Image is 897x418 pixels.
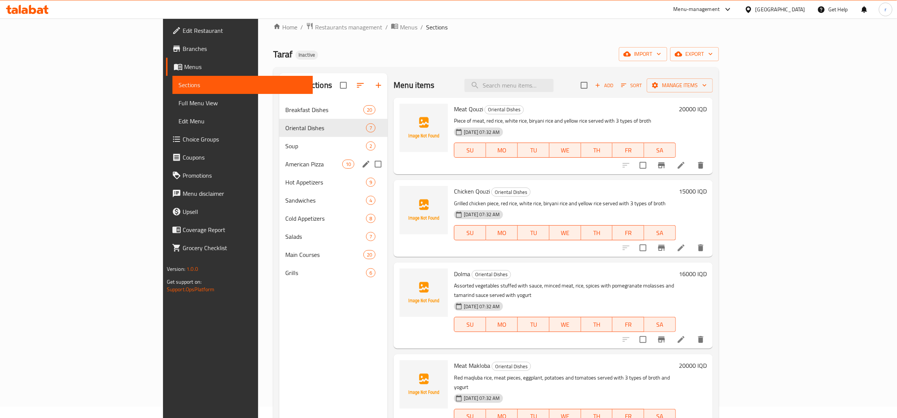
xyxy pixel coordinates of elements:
[166,239,313,257] a: Grocery Checklist
[584,319,610,330] span: TH
[616,80,647,91] span: Sort items
[166,221,313,239] a: Coverage Report
[366,143,375,150] span: 2
[489,319,515,330] span: MO
[366,123,375,132] div: items
[576,77,592,93] span: Select section
[644,143,676,158] button: SA
[615,145,641,156] span: FR
[400,186,448,234] img: Chicken Qouzi
[486,317,518,332] button: MO
[183,207,307,216] span: Upsell
[647,227,673,238] span: SA
[679,269,707,279] h6: 16000 IQD
[166,203,313,221] a: Upsell
[454,268,470,280] span: Dolma
[364,251,375,258] span: 20
[612,143,644,158] button: FR
[615,319,641,330] span: FR
[360,158,372,170] button: edit
[549,317,581,332] button: WE
[183,189,307,198] span: Menu disclaimer
[552,227,578,238] span: WE
[647,319,673,330] span: SA
[285,160,342,169] div: American Pizza
[279,101,388,119] div: Breakfast Dishes20
[676,49,713,59] span: export
[755,5,805,14] div: [GEOGRAPHIC_DATA]
[426,23,448,32] span: Sections
[285,196,366,205] div: Sandwiches
[492,188,530,197] span: Oriental Dishes
[885,5,886,14] span: r
[621,81,642,90] span: Sort
[461,129,503,136] span: [DATE] 07:32 AM
[625,49,661,59] span: import
[167,277,202,287] span: Get support on:
[285,141,366,151] span: Soup
[166,58,313,76] a: Menus
[285,232,366,241] span: Salads
[279,191,388,209] div: Sandwiches4
[552,319,578,330] span: WE
[279,264,388,282] div: Grills6
[172,76,313,94] a: Sections
[592,80,616,91] button: Add
[635,332,651,347] span: Select to update
[343,161,354,168] span: 10
[385,23,388,32] li: /
[549,225,581,240] button: WE
[594,81,614,90] span: Add
[461,303,503,310] span: [DATE] 07:32 AM
[366,233,375,240] span: 7
[492,362,531,371] span: Oriental Dishes
[454,281,676,300] p: Assorted vegetables stuffed with sauce, minced meat, rice, spices with pomegranate molasses and t...
[366,179,375,186] span: 9
[457,145,483,156] span: SU
[677,161,686,170] a: Edit menu item
[184,62,307,71] span: Menus
[612,317,644,332] button: FR
[285,268,366,277] div: Grills
[285,105,363,114] span: Breakfast Dishes
[335,77,351,93] span: Select all sections
[166,40,313,58] a: Branches
[183,44,307,53] span: Branches
[692,330,710,349] button: delete
[178,117,307,126] span: Edit Menu
[581,143,613,158] button: TH
[485,105,523,114] span: Oriental Dishes
[653,81,707,90] span: Manage items
[581,225,613,240] button: TH
[186,264,198,274] span: 1.0.0
[518,225,549,240] button: TU
[167,264,185,274] span: Version:
[279,137,388,155] div: Soup2
[366,178,375,187] div: items
[279,246,388,264] div: Main Courses20
[279,209,388,227] div: Cold Appetizers8
[400,104,448,152] img: Meat Qouzi
[420,23,423,32] li: /
[677,335,686,344] a: Edit menu item
[166,130,313,148] a: Choice Groups
[670,47,719,61] button: export
[351,76,369,94] span: Sort sections
[615,227,641,238] span: FR
[584,227,610,238] span: TH
[342,160,354,169] div: items
[521,145,546,156] span: TU
[400,269,448,317] img: Dolma
[400,360,448,409] img: Meat Makloba
[454,186,490,197] span: Chicken Qouzi
[454,373,676,392] p: Red maqluba rice, meat pieces, eggplant, potatoes and tomatoes served with 3 types of broth and y...
[674,5,720,14] div: Menu-management
[679,360,707,371] h6: 20000 IQD
[183,171,307,180] span: Promotions
[166,148,313,166] a: Coupons
[285,250,363,259] div: Main Courses
[454,116,676,126] p: Piece of meat, red rice, white rice, biryani rice and yellow rice served with 3 types of broth
[315,23,382,32] span: Restaurants management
